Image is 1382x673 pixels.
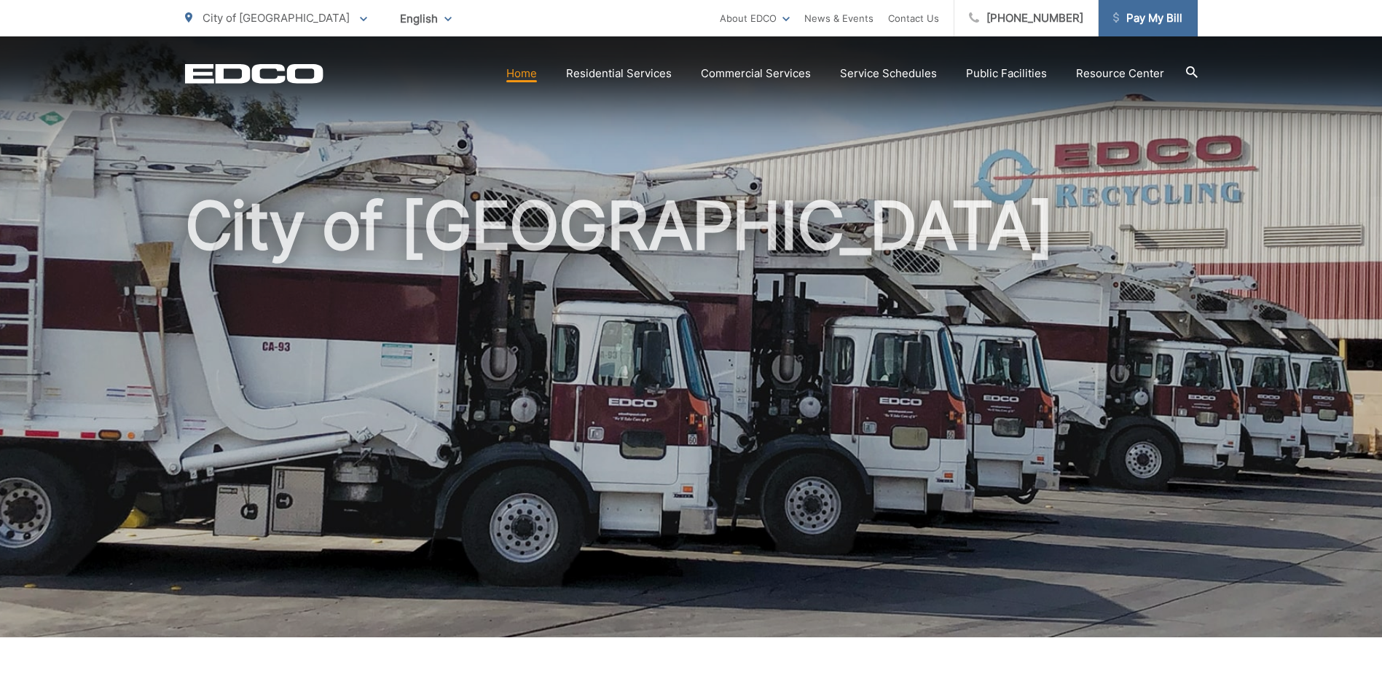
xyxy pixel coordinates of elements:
span: Pay My Bill [1113,9,1182,27]
a: About EDCO [720,9,790,27]
a: Resource Center [1076,65,1164,82]
a: Commercial Services [701,65,811,82]
a: News & Events [804,9,873,27]
h1: City of [GEOGRAPHIC_DATA] [185,189,1198,650]
a: EDCD logo. Return to the homepage. [185,63,323,84]
a: Contact Us [888,9,939,27]
a: Home [506,65,537,82]
a: Public Facilities [966,65,1047,82]
a: Service Schedules [840,65,937,82]
a: Residential Services [566,65,672,82]
span: English [389,6,463,31]
span: City of [GEOGRAPHIC_DATA] [203,11,350,25]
